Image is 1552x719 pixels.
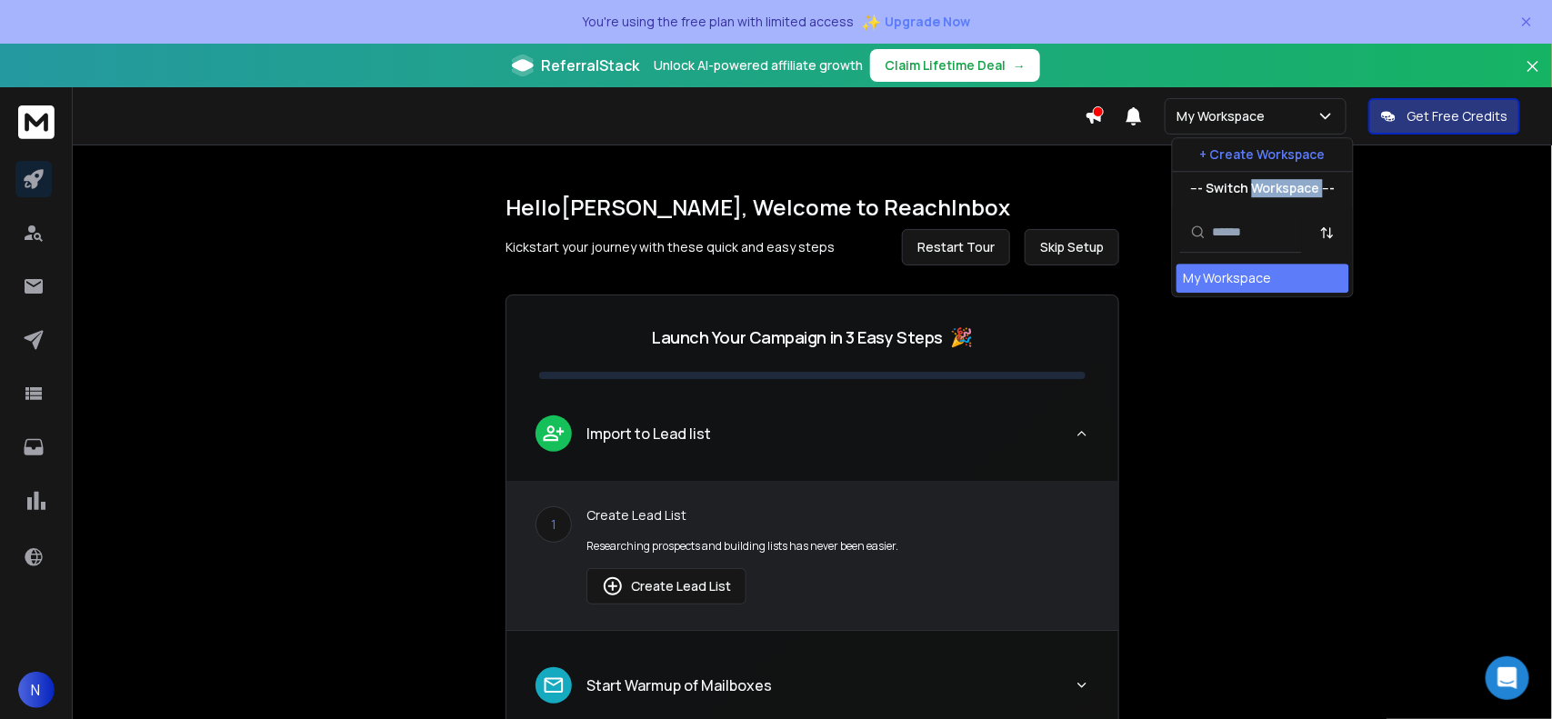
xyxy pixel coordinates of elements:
[542,674,566,697] img: lead
[1309,215,1346,251] button: Sort by Sort A-Z
[18,672,55,708] button: N
[652,325,943,350] p: Launch Your Campaign in 3 Easy Steps
[1173,138,1353,171] button: + Create Workspace
[586,674,772,696] p: Start Warmup of Mailboxes
[542,422,566,444] img: lead
[1486,656,1529,700] div: Open Intercom Messenger
[506,481,1118,630] div: leadImport to Lead list
[586,506,1089,524] p: Create Lead List
[1368,98,1520,135] button: Get Free Credits
[506,238,835,256] p: Kickstart your journey with these quick and easy steps
[1025,229,1119,265] button: Skip Setup
[586,423,711,444] p: Import to Lead list
[1013,56,1026,75] span: →
[1184,269,1272,287] div: My Workspace
[654,56,863,75] p: Unlock AI-powered affiliate growth
[1177,107,1272,125] p: My Workspace
[602,575,624,597] img: lead
[586,539,1089,554] p: Researching prospects and building lists has never been easier.
[1200,145,1326,164] p: + Create Workspace
[506,401,1118,481] button: leadImport to Lead list
[861,4,970,40] button: ✨Upgrade Now
[1190,179,1335,197] p: --- Switch Workspace ---
[885,13,970,31] span: Upgrade Now
[1040,238,1104,256] span: Skip Setup
[902,229,1010,265] button: Restart Tour
[586,568,746,604] button: Create Lead List
[861,9,881,35] span: ✨
[1521,55,1545,98] button: Close banner
[582,13,854,31] p: You're using the free plan with limited access
[536,506,572,543] div: 1
[1407,107,1507,125] p: Get Free Credits
[870,49,1040,82] button: Claim Lifetime Deal→
[541,55,639,76] span: ReferralStack
[950,325,973,350] span: 🎉
[506,193,1119,222] h1: Hello [PERSON_NAME] , Welcome to ReachInbox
